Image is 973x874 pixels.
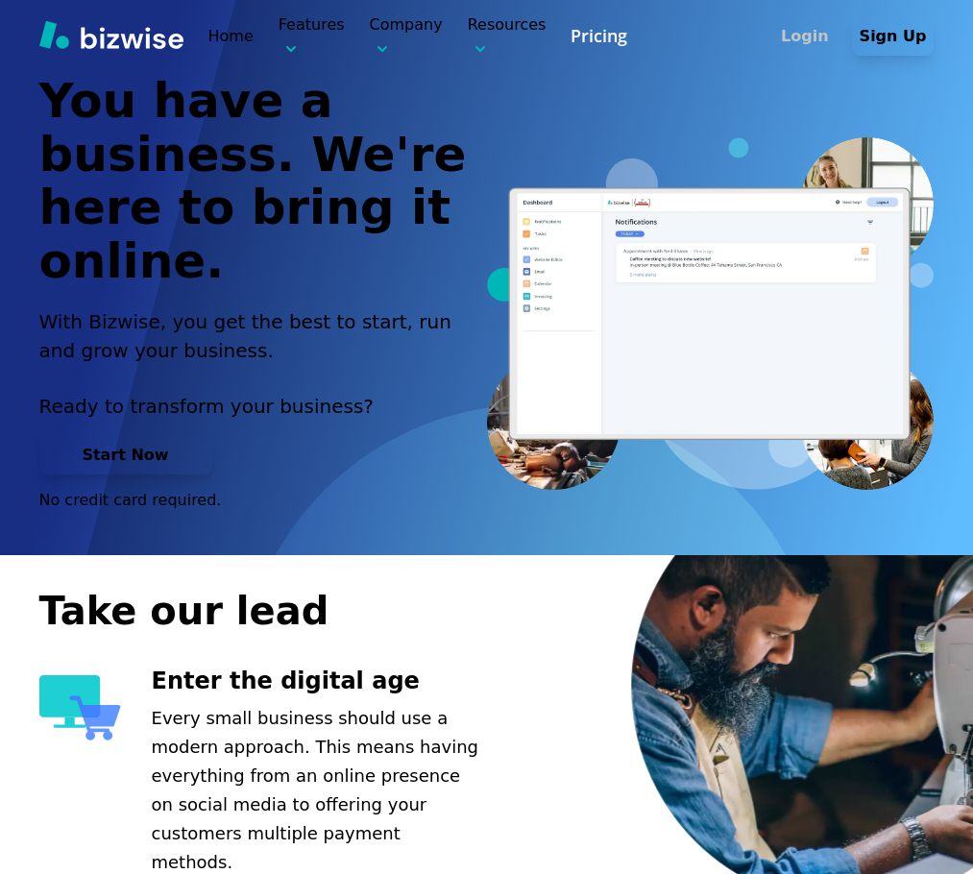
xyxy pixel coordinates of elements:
button: Login [773,17,837,56]
button: Sign Up [852,17,935,56]
a: Sign Up [852,27,935,45]
p: Company [370,13,443,59]
a: Pricing [571,24,627,48]
img: Enter the digital age Icon [39,675,121,740]
h2: With Bizwise, you get the best to start, run and grow your business. [39,307,487,365]
p: Resources [468,13,547,59]
h1: You have a business. We're here to bring it online. [39,75,487,288]
button: Start Now [39,436,212,474]
a: Start Now [39,446,212,464]
p: Ready to transform your business? [39,392,487,421]
p: Features [279,13,345,59]
a: Login [773,27,852,45]
p: No credit card required. [39,490,487,511]
a: Home [208,27,254,45]
h2: Take our lead [39,585,935,637]
h3: Enter the digital age [152,666,487,697]
img: Bizwise Logo [39,20,183,49]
